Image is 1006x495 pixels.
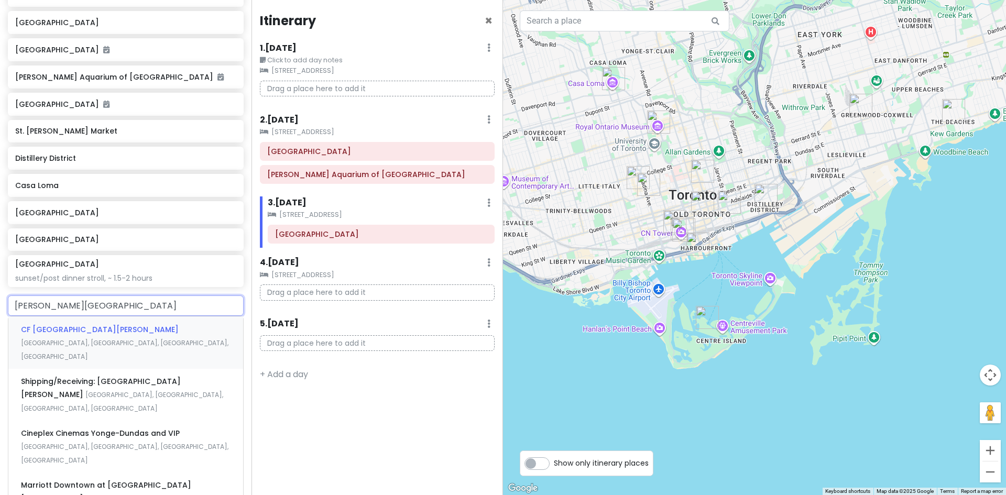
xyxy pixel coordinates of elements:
small: [STREET_ADDRESS] [260,65,495,76]
span: Map data ©2025 Google [877,488,934,494]
small: Click to add day notes [260,55,495,65]
i: Added to itinerary [103,101,110,108]
h6: St. [PERSON_NAME] Market [15,126,236,136]
span: Cineplex Cinemas Yonge-Dundas and VIP [21,428,180,438]
div: Royal Ontario Museum [647,111,670,134]
button: Keyboard shortcuts [825,488,870,495]
i: Added to itinerary [217,73,224,81]
a: Report a map error [961,488,1003,494]
h6: 5 . [DATE] [260,318,299,329]
h6: [GEOGRAPHIC_DATA] [15,208,236,217]
h6: 4 . [DATE] [260,257,299,268]
i: Added to itinerary [103,46,110,53]
h6: 1 . [DATE] [260,43,297,54]
div: Chinatown [637,173,660,196]
a: + Add a day [260,368,308,380]
a: Open this area in Google Maps (opens a new window) [506,481,540,495]
h6: 2 . [DATE] [260,115,299,126]
p: Drag a place here to add it [260,335,495,351]
span: CF [GEOGRAPHIC_DATA][PERSON_NAME] [21,324,179,335]
input: Search a place [520,10,729,31]
h6: Niagara Falls [275,229,487,239]
div: 300 Front St W #2514 [663,210,686,233]
span: Close itinerary [485,12,493,29]
div: Casa Loma [602,67,625,90]
h6: 3 . [DATE] [268,197,307,208]
div: Ripley's Aquarium of Canada [672,218,695,241]
button: Zoom out [980,461,1001,482]
small: [STREET_ADDRESS] [268,210,495,220]
p: Drag a place here to add it [260,284,495,301]
a: Terms (opens in new tab) [940,488,955,494]
button: Zoom in [980,440,1001,461]
div: Distillery District [754,184,778,207]
button: Map camera controls [980,365,1001,386]
span: [GEOGRAPHIC_DATA], [GEOGRAPHIC_DATA], [GEOGRAPHIC_DATA], [GEOGRAPHIC_DATA] [21,442,228,465]
h6: [GEOGRAPHIC_DATA] [15,235,236,244]
div: Sankofa Square [691,160,714,183]
p: Drag a place here to add it [260,81,495,97]
div: Toronto Islands [696,306,719,329]
div: CN Tower [671,217,694,240]
div: Kensington Market [627,166,650,189]
h6: Ripley's Aquarium of Canada [267,170,487,179]
h6: [GEOGRAPHIC_DATA] [15,45,236,54]
h6: [GEOGRAPHIC_DATA] [15,100,236,109]
div: Maha's Brunch [849,94,872,117]
button: Close [485,15,493,27]
div: St. Lawrence Market [718,191,741,214]
h6: [GEOGRAPHIC_DATA] [15,18,236,27]
h6: [GEOGRAPHIC_DATA] [15,259,99,269]
input: + Add place or address [8,295,244,316]
h6: CN Tower [267,147,487,156]
h4: Itinerary [260,13,316,29]
div: Harbourfront Centre [686,233,709,256]
img: Google [506,481,540,495]
h6: [PERSON_NAME] Aquarium of [GEOGRAPHIC_DATA] [15,72,236,82]
span: Shipping/Receiving: [GEOGRAPHIC_DATA][PERSON_NAME] [21,376,181,400]
span: [GEOGRAPHIC_DATA], [GEOGRAPHIC_DATA], [GEOGRAPHIC_DATA], [GEOGRAPHIC_DATA] [21,390,223,413]
h6: Distillery District [15,153,236,163]
div: sunset/post dinner stroll, ~ 1.5-2 hours [15,273,236,283]
span: [GEOGRAPHIC_DATA], [GEOGRAPHIC_DATA], [GEOGRAPHIC_DATA], [GEOGRAPHIC_DATA] [21,338,228,361]
div: The Beaches [942,99,965,122]
h6: Casa Loma [15,181,236,190]
div: Old Toronto [691,191,714,214]
span: Show only itinerary places [554,457,649,469]
small: [STREET_ADDRESS] [260,270,495,280]
button: Drag Pegman onto the map to open Street View [980,402,1001,423]
small: [STREET_ADDRESS] [260,127,495,137]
